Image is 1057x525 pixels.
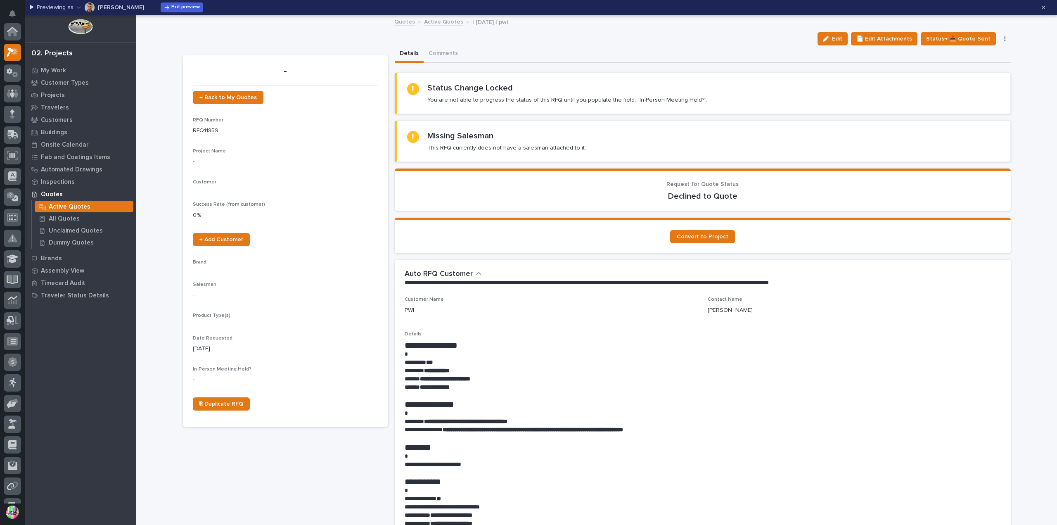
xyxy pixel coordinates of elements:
span: ← Back to My Quotes [199,95,257,100]
a: Unclaimed Quotes [32,225,136,236]
p: Unclaimed Quotes [49,227,103,235]
a: All Quotes [32,213,136,224]
img: Workspace Logo [68,19,92,34]
p: Assembly View [41,267,84,275]
p: - [193,375,378,384]
p: - [193,157,378,166]
p: Onsite Calendar [41,141,89,149]
button: Edit [818,32,848,45]
h2: Status Change Locked [427,83,513,93]
p: 0 % [193,211,378,220]
p: Brands [41,255,62,262]
p: Declined to Quote [405,191,1001,201]
span: Salesman [193,282,216,287]
a: Fab and Coatings Items [25,151,136,163]
button: Auto RFQ Customer [405,270,482,279]
a: Workspace Logo [25,15,136,42]
p: - [193,291,378,299]
p: This RFQ currently does not have a salesman attached to it. [427,144,586,152]
button: users-avatar [4,504,21,521]
p: You are not able to progress the status of this RFQ until you populate the field, "In-Person Meet... [427,96,707,104]
a: Traveler Status Details [25,289,136,302]
p: Timecard Audit [41,280,85,287]
p: [PERSON_NAME] [98,5,144,10]
p: Fab and Coatings Items [41,154,110,161]
p: Travelers [41,104,69,112]
div: Notifications [10,10,21,23]
a: + Add Customer [193,233,250,246]
a: Active Quotes [424,17,463,26]
span: Edit [832,35,842,43]
p: Active Quotes [49,203,90,211]
p: My Work [41,67,66,74]
a: Automated Drawings [25,163,136,176]
span: Success Rate (from customer) [193,202,265,207]
span: Project Name [193,149,226,154]
div: 02. Projects [31,49,73,58]
h2: Auto RFQ Customer [405,270,473,279]
span: + Add Customer [199,237,243,242]
a: Projects [25,89,136,101]
p: Quotes [41,191,63,198]
p: | [DATE] | pwi [472,17,508,26]
a: Assembly View [25,264,136,277]
img: Tyler Hartsough [85,2,95,12]
a: Travelers [25,101,136,114]
span: Customer [193,180,216,185]
span: Exit preview [171,4,200,11]
span: Customer Name [405,297,444,302]
p: All Quotes [49,215,80,223]
a: Dummy Quotes [32,237,136,248]
p: Traveler Status Details [41,292,109,299]
p: Buildings [41,129,67,136]
p: Previewing as [37,4,73,11]
p: Dummy Quotes [49,239,94,247]
span: 📄 Edit Attachments [856,34,912,44]
span: Date Requested [193,336,232,341]
h2: Missing Salesman [427,131,493,141]
p: Customers [41,116,73,124]
span: In-Person Meeting Held? [193,367,251,372]
a: My Work [25,64,136,76]
a: Timecard Audit [25,277,136,289]
a: Brands [25,252,136,264]
p: [DATE] [193,344,378,353]
p: Customer Types [41,79,89,87]
a: Convert to Project [670,230,735,243]
span: Request for Quote Status [666,181,739,187]
p: PWI [405,306,414,315]
button: Notifications [4,5,21,22]
p: Inspections [41,178,75,186]
p: Projects [41,92,65,99]
a: ⎘ Duplicate RFQ [193,397,250,411]
span: ⎘ Duplicate RFQ [199,401,243,407]
a: ← Back to My Quotes [193,91,263,104]
a: Active Quotes [32,201,136,212]
a: Quotes [394,17,415,26]
a: Buildings [25,126,136,138]
span: Details [405,332,422,337]
a: Inspections [25,176,136,188]
span: Product Type(s) [193,313,230,318]
span: RFQ Number [193,118,223,123]
button: Status→ 📤 Quote Sent [921,32,996,45]
a: Customers [25,114,136,126]
p: [PERSON_NAME] [708,306,753,315]
span: Status→ 📤 Quote Sent [926,34,991,44]
button: Tyler Hartsough[PERSON_NAME] [77,1,144,14]
span: Contact Name [708,297,742,302]
span: Brand [193,260,206,265]
a: Onsite Calendar [25,138,136,151]
button: Details [395,45,424,63]
p: Automated Drawings [41,166,102,173]
span: Convert to Project [677,234,728,240]
a: Quotes [25,188,136,200]
button: Exit preview [161,2,203,12]
button: 📄 Edit Attachments [851,32,917,45]
p: RFQ11859 [193,126,378,135]
p: - [193,65,378,77]
a: Customer Types [25,76,136,89]
button: Comments [424,45,463,63]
